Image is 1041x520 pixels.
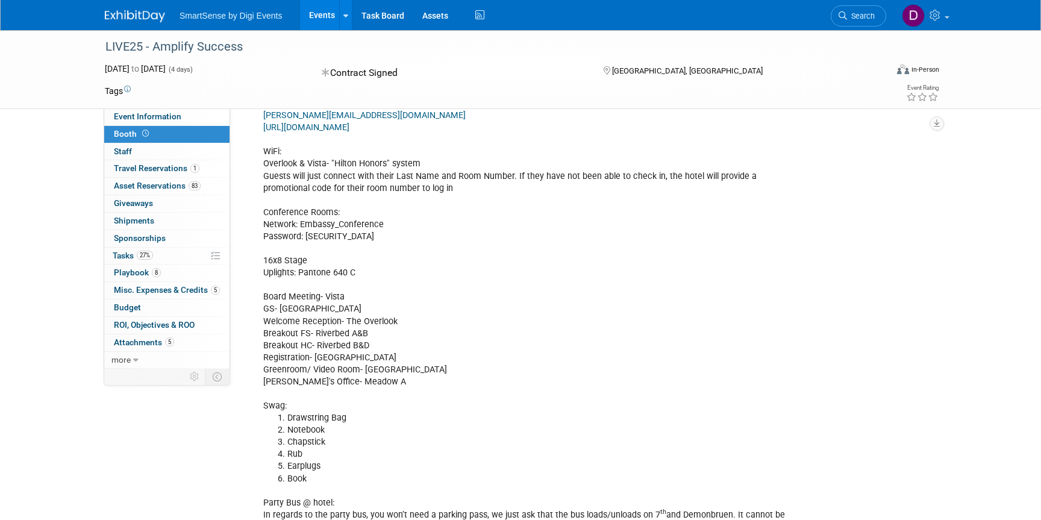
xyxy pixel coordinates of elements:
[902,4,925,27] img: Dan Tiernan
[263,122,349,133] a: [URL][DOMAIN_NAME]
[114,320,195,330] span: ROI, Objectives & ROO
[114,337,174,347] span: Attachments
[287,424,795,436] li: Notebook
[104,178,230,195] a: Asset Reservations83
[104,265,230,281] a: Playbook8
[104,213,230,230] a: Shipments
[104,352,230,369] a: more
[111,355,131,365] span: more
[104,126,230,143] a: Booth
[190,164,199,173] span: 1
[104,317,230,334] a: ROI, Objectives & ROO
[287,460,795,472] li: Earplugs
[287,473,795,485] li: Book
[104,108,230,125] a: Event Information
[612,66,763,75] span: [GEOGRAPHIC_DATA], [GEOGRAPHIC_DATA]
[152,268,161,277] span: 8
[113,251,153,260] span: Tasks
[906,85,939,91] div: Event Rating
[831,5,886,27] a: Search
[287,448,795,460] li: Rub
[114,181,201,190] span: Asset Reservations
[318,63,584,84] div: Contract Signed
[180,11,282,20] span: SmartSense by Digi Events
[167,66,193,74] span: (4 days)
[287,436,795,448] li: Chapstick
[189,181,201,190] span: 83
[114,146,132,156] span: Staff
[114,233,166,243] span: Sponsorships
[114,163,199,173] span: Travel Reservations
[660,508,666,516] sup: th
[114,111,181,121] span: Event Information
[114,268,161,277] span: Playbook
[263,110,466,121] a: [PERSON_NAME][EMAIL_ADDRESS][DOMAIN_NAME]
[114,198,153,208] span: Giveaways
[105,10,165,22] img: ExhibitDay
[104,248,230,265] a: Tasks27%
[911,65,939,74] div: In-Person
[114,302,141,312] span: Budget
[897,64,909,74] img: Format-Inperson.png
[105,85,131,97] td: Tags
[104,230,230,247] a: Sponsorships
[104,334,230,351] a: Attachments5
[287,412,795,424] li: Drawstring Bag
[114,216,154,225] span: Shipments
[104,282,230,299] a: Misc. Expenses & Credits5
[815,63,939,81] div: Event Format
[205,369,230,384] td: Toggle Event Tabs
[137,251,153,260] span: 27%
[104,299,230,316] a: Budget
[104,160,230,177] a: Travel Reservations1
[847,11,875,20] span: Search
[165,337,174,346] span: 5
[130,64,141,74] span: to
[184,369,205,384] td: Personalize Event Tab Strip
[140,129,151,138] span: Booth not reserved yet
[114,285,220,295] span: Misc. Expenses & Credits
[211,286,220,295] span: 5
[104,143,230,160] a: Staff
[101,36,868,58] div: LIVE25 - Amplify Success
[105,64,166,74] span: [DATE] [DATE]
[114,129,151,139] span: Booth
[104,195,230,212] a: Giveaways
